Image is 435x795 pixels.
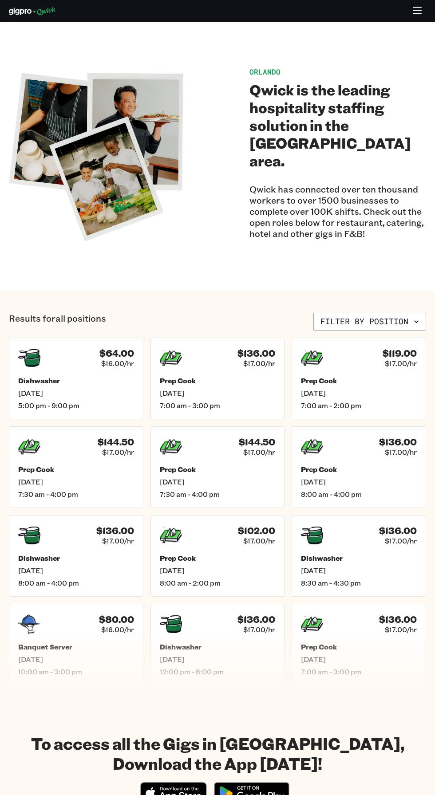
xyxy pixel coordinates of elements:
span: 7:30 am - 4:00 pm [18,490,134,499]
h4: $136.00 [379,525,417,536]
h5: Dishwasher [18,376,134,385]
h4: $64.00 [99,348,134,359]
span: 5:00 pm - 9:00 pm [18,401,134,410]
a: $136.00$17.00/hrPrep Cook[DATE]8:00 am - 4:00 pm [292,426,426,508]
h4: $144.50 [98,437,134,448]
span: [DATE] [160,477,276,486]
span: $16.00/hr [101,625,134,634]
h4: $119.00 [383,348,417,359]
a: $102.00$17.00/hrPrep Cook[DATE]8:00 am - 2:00 pm [150,515,285,597]
span: $17.00/hr [243,536,275,545]
span: 7:30 am - 4:00 pm [160,490,276,499]
h5: Banquet Server [18,642,134,651]
a: $144.50$17.00/hrPrep Cook[DATE]7:30 am - 4:00 pm [9,426,143,508]
h5: Prep Cook [301,376,417,385]
h5: Dishwasher [160,642,276,651]
a: $136.00$17.00/hrPrep Cook[DATE]7:00 am - 3:00 pm [150,338,285,419]
span: 7:00 am - 2:00 pm [301,401,417,410]
a: $64.00$16.00/hrDishwasher[DATE]5:00 pm - 9:00 pm [9,338,143,419]
a: $136.00$17.00/hrDishwasher[DATE]12:00 pm - 8:00 pm [150,604,285,685]
span: $17.00/hr [385,359,417,368]
span: $16.00/hr [101,359,134,368]
span: 7:00 am - 3:00 pm [301,667,417,676]
span: [DATE] [160,389,276,397]
span: 8:00 am - 2:00 pm [160,579,276,587]
span: $17.00/hr [243,359,275,368]
a: $136.00$17.00/hrDishwasher[DATE]8:00 am - 4:00 pm [9,515,143,597]
h5: Prep Cook [301,642,417,651]
span: 10:00 am - 3:00 pm [18,667,134,676]
span: [DATE] [160,655,276,664]
p: Qwick has connected over ten thousand workers to over 1500 businesses to complete over 100K shift... [249,184,426,239]
a: $136.00$17.00/hrPrep Cook[DATE]7:00 am - 3:00 pm [292,604,426,685]
span: [DATE] [160,566,276,575]
h5: Prep Cook [18,465,134,474]
h5: Prep Cook [160,376,276,385]
h5: Prep Cook [160,465,276,474]
span: 8:00 am - 4:00 pm [18,579,134,587]
a: $136.00$17.00/hrDishwasher[DATE]8:30 am - 4:30 pm [292,515,426,597]
span: $17.00/hr [243,448,275,457]
h4: $102.00 [238,525,275,536]
h4: $136.00 [237,348,275,359]
h1: To access all the Gigs in [GEOGRAPHIC_DATA], Download the App [DATE]! [9,733,426,773]
h5: Dishwasher [18,554,134,563]
span: [DATE] [301,566,417,575]
span: [DATE] [301,389,417,397]
a: $80.00$16.00/hrBanquet Server[DATE]10:00 am - 3:00 pm [9,604,143,685]
h4: $136.00 [379,437,417,448]
span: $17.00/hr [385,625,417,634]
p: Results for all positions [9,313,106,331]
span: 8:00 am - 4:00 pm [301,490,417,499]
h4: $80.00 [99,614,134,625]
span: $17.00/hr [385,536,417,545]
span: 12:00 pm - 8:00 pm [160,667,276,676]
span: $17.00/hr [102,536,134,545]
span: $17.00/hr [243,625,275,634]
span: 7:00 am - 3:00 pm [160,401,276,410]
h4: $136.00 [96,525,134,536]
button: Filter by position [313,313,426,331]
span: $17.00/hr [385,448,417,457]
span: [DATE] [18,566,134,575]
span: $17.00/hr [102,448,134,457]
span: Orlando [249,67,281,76]
h5: Prep Cook [160,554,276,563]
img: A collection of images of people working gigs. [9,68,186,245]
h5: Prep Cook [301,465,417,474]
span: [DATE] [18,389,134,397]
h5: Dishwasher [301,554,417,563]
h4: $136.00 [237,614,275,625]
span: [DATE] [18,655,134,664]
span: [DATE] [301,477,417,486]
h4: $136.00 [379,614,417,625]
span: [DATE] [301,655,417,664]
span: [DATE] [18,477,134,486]
h2: Qwick is the leading hospitality staffing solution in the [GEOGRAPHIC_DATA] area. [249,81,426,169]
h4: $144.50 [239,437,275,448]
span: 8:30 am - 4:30 pm [301,579,417,587]
a: $119.00$17.00/hrPrep Cook[DATE]7:00 am - 2:00 pm [292,338,426,419]
a: $144.50$17.00/hrPrep Cook[DATE]7:30 am - 4:00 pm [150,426,285,508]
